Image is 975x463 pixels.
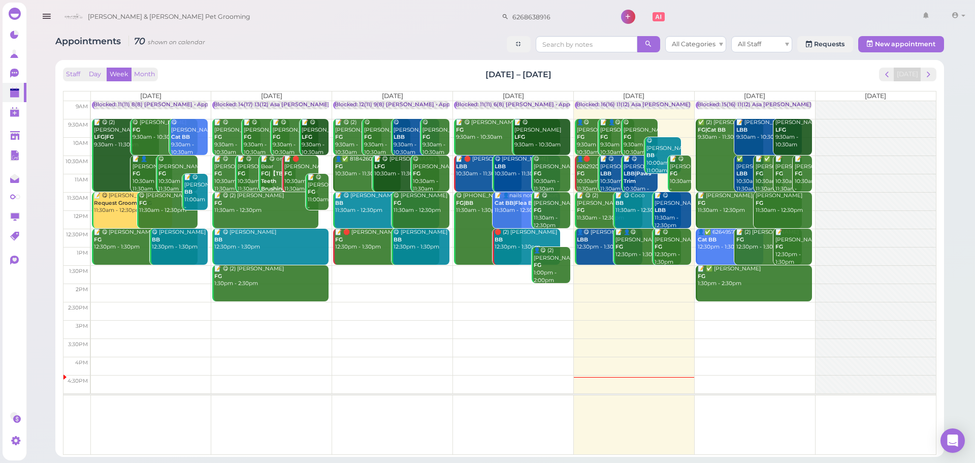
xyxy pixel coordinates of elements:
[138,192,198,214] div: 😋 [PERSON_NAME] 11:30am - 12:30pm
[646,152,655,159] b: BB
[335,200,343,206] b: BB
[243,119,289,156] div: 📝 😋 [PERSON_NAME] 9:30am - 10:30am
[284,170,292,177] b: FG
[140,92,161,100] span: [DATE]
[615,200,624,206] b: BB
[533,247,570,284] div: 👤😋 (2) [PERSON_NAME] 1:00pm - 2:00pm
[495,236,503,243] b: BB
[755,192,811,214] div: [PERSON_NAME] 11:30am - 12:30pm
[456,101,595,109] div: Blocked: 11(11) 6(8) [PERSON_NAME] • Appointment
[422,134,430,140] b: FG
[273,134,280,140] b: FG
[77,250,88,256] span: 1pm
[774,119,811,149] div: [PERSON_NAME] 9:30am - 10:30am
[93,236,101,243] b: FG
[775,243,783,250] b: FG
[654,243,662,250] b: FG
[75,359,88,366] span: 4pm
[756,170,763,177] b: FG
[422,119,449,156] div: 😋 [PERSON_NAME] 9:30am - 10:30am
[794,170,802,177] b: FG
[669,156,691,200] div: 📝 😋 [PERSON_NAME] 10:30am - 11:30am
[775,170,783,177] b: FG
[214,200,222,206] b: FG
[243,134,251,140] b: FG
[502,92,524,100] span: [DATE]
[68,304,88,311] span: 2:30pm
[514,134,525,140] b: LFG
[335,134,343,140] b: FG
[139,200,146,206] b: FG
[654,192,691,229] div: 📝 😋 [PERSON_NAME] 11:30am - 12:30pm
[509,9,607,25] input: Search customer
[697,192,802,214] div: 📝 [PERSON_NAME] 11:30am - 12:30pm
[646,137,681,174] div: 😋 [PERSON_NAME] 10:00am - 11:00am
[698,236,717,243] b: Cat BB
[68,121,88,128] span: 9:30am
[623,119,658,156] div: 😋 [PERSON_NAME] 9:30am - 10:30am
[171,119,208,156] div: 😋 [PERSON_NAME] 9:30am - 10:30am
[756,200,763,206] b: FG
[88,3,250,31] span: [PERSON_NAME] & [PERSON_NAME] Pet Grooming
[214,101,420,109] div: Blocked: 14(17) 13(12) Asa [PERSON_NAME] [PERSON_NAME] • Appointment
[412,156,449,193] div: 😋 [PERSON_NAME] 10:30am - 11:30am
[393,229,449,251] div: 😋 [PERSON_NAME] 12:30pm - 1:30pm
[494,192,560,214] div: 📝 👤nails not too short 11:30am - 12:30pm
[577,170,584,177] b: FG
[335,236,343,243] b: FG
[93,134,113,140] b: LFG|FG
[513,119,570,149] div: 📝 😋 [PERSON_NAME] 9:30am - 10:30am
[623,92,644,100] span: [DATE]
[533,156,570,193] div: 😋 [PERSON_NAME] 10:30am - 11:30am
[393,192,449,214] div: 😋 [PERSON_NAME] 11:30am - 12:30pm
[615,243,623,250] b: FG
[214,273,222,280] b: FG
[576,229,642,251] div: 👤😋 [PERSON_NAME] 12:30pm - 1:30pm
[533,192,570,229] div: 📝 😋 [PERSON_NAME] 11:30am - 12:30pm
[272,119,318,156] div: 📝 😋 [PERSON_NAME] 9:30am - 10:30am
[75,176,88,183] span: 11am
[577,236,588,243] b: LBB
[171,134,190,140] b: Cat BB
[940,428,965,453] div: Open Intercom Messenger
[107,68,132,81] button: Week
[536,36,637,52] input: Search by notes
[576,156,611,193] div: 👤🛑 6262920808 10:30am - 11:30am
[73,140,88,146] span: 10am
[494,229,560,251] div: 🛑 (2) [PERSON_NAME] 12:30pm - 1:30pm
[875,40,935,48] span: New appointment
[623,170,651,184] b: LBB|Paws Trim
[797,36,853,52] a: Requests
[615,192,681,214] div: 📝 😋 Coco 11:30am - 12:30pm
[744,92,765,100] span: [DATE]
[698,127,726,133] b: FG|Cat BB
[775,127,786,133] b: LFG
[774,156,801,193] div: 📝 [PERSON_NAME] 10:30am - 11:30am
[456,127,464,133] b: FG
[534,170,541,177] b: FG
[921,68,936,81] button: next
[738,40,761,48] span: All Staff
[307,174,329,219] div: 📝 😋 [PERSON_NAME] 11:00am - 12:00pm
[670,170,677,177] b: FG
[237,156,272,193] div: 📝 😋 [PERSON_NAME] 10:30am - 11:30am
[672,40,716,48] span: All Categories
[68,378,88,384] span: 4:30pm
[83,68,107,81] button: Day
[615,229,681,259] div: 📝 👤😋 [PERSON_NAME] 12:30pm - 1:30pm
[858,36,944,52] button: New appointment
[894,68,921,81] button: [DATE]
[494,156,560,178] div: 😋 [PERSON_NAME] 10:30am - 11:30am
[307,189,315,195] b: FG
[456,163,467,170] b: LBB
[76,323,88,329] span: 3pm
[794,156,811,200] div: 📝 [PERSON_NAME] 10:30am - 11:30am
[374,163,384,170] b: LFG
[214,170,222,177] b: FG
[394,236,402,243] b: BB
[93,229,198,251] div: 📝 😋 [PERSON_NAME] 12:30pm - 1:30pm
[755,156,782,193] div: 📝 ✅ [PERSON_NAME] 10:30am - 11:30am
[774,229,811,266] div: 📝 [PERSON_NAME] 12:30pm - 1:30pm
[335,163,343,170] b: FG
[456,119,560,141] div: 📝 😋 [PERSON_NAME] 9:30am - 10:30am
